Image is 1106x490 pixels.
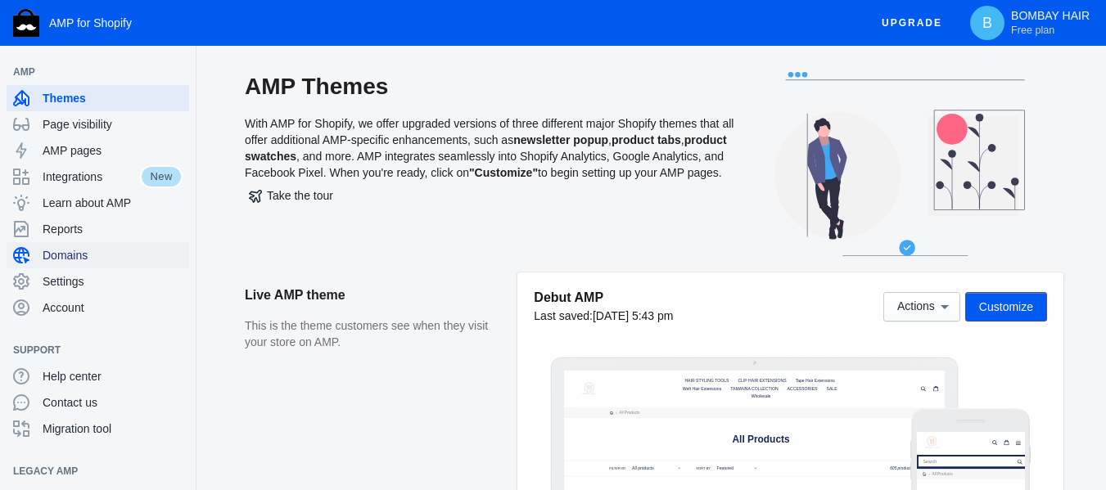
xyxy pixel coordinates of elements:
span: Settings [43,273,183,290]
a: Wholesale [542,67,616,91]
img: image [45,27,102,84]
a: Migration tool [7,416,189,442]
span: Reports [43,221,183,237]
span: Integrations [43,169,140,185]
span: AMP [13,64,166,80]
span: All Products [494,188,663,220]
iframe: Drift Widget Chat Controller [1024,408,1086,470]
p: This is the theme customers see when they visit your store on AMP. [245,318,501,350]
button: Add a sales channel [166,468,192,474]
a: Account [7,294,189,321]
span: Upgrade [882,8,942,38]
span: CLIP HAIR EXTENSIONS [512,25,654,39]
span: All Products [87,171,241,200]
span: Free plan [1011,24,1054,37]
span: Weft Hair Extensions [349,48,463,63]
span: Support [13,342,166,358]
button: Upgrade [869,8,955,38]
span: Migration tool [43,420,183,437]
a: Learn about AMP [7,190,189,216]
div: With AMP for Shopify, we offer upgraded versions of three different major Shopify themes that all... [245,72,736,272]
span: Legacy AMP [13,463,166,479]
a: Contact us [7,389,189,416]
span: Account [43,299,183,316]
span: All Products [47,118,108,135]
h5: Debut AMP [534,289,673,306]
span: ACCESSORIES [657,48,745,63]
b: product tabs [612,133,681,146]
a: AMP pages [7,137,189,164]
button: Actions [883,292,960,321]
label: Sort by [181,238,311,253]
a: Themes [7,85,189,111]
span: TAMANNA COLLECTION [490,48,630,63]
button: Add a sales channel [166,69,192,75]
h2: Live AMP theme [245,272,501,318]
h2: AMP Themes [245,72,736,101]
input: Search [7,74,322,105]
span: Tape Hair Extensions [680,25,797,39]
p: BOMBAY HAIR [1011,9,1090,37]
span: SALE [772,48,803,63]
button: Take the tour [245,181,337,210]
a: HAIR STYLING TOOLS [347,20,494,44]
span: New [140,165,183,188]
a: CLIP HAIR EXTENSIONS [503,20,662,44]
span: › [151,119,156,136]
span: B [979,15,995,31]
label: Sort by [388,283,431,298]
div: Last saved: [534,308,673,324]
span: Actions [897,300,935,313]
span: Page visibility [43,116,183,133]
a: Home [135,122,146,133]
span: Customize [979,300,1033,313]
a: Settings [7,268,189,294]
a: Domains [7,242,189,268]
label: Filter by [133,283,183,298]
span: 605 products [959,283,1026,296]
a: Home [20,121,30,132]
span: 605 products [18,303,79,315]
a: Tape Hair Extensions [672,20,805,44]
a: IntegrationsNew [7,164,189,190]
span: All Products [162,119,223,136]
a: Page visibility [7,111,189,137]
button: Customize [965,292,1047,321]
span: Help center [43,368,183,384]
span: Themes [43,90,183,106]
label: Filter by [18,238,148,253]
button: Menu [283,17,318,50]
span: AMP for Shopify [49,16,132,29]
span: Contact us [43,394,183,411]
button: Add a sales channel [166,347,192,353]
span: Learn about AMP [43,195,183,211]
b: "Customize" [469,166,538,179]
span: Domains [43,247,183,263]
span: Take the tour [249,189,333,202]
img: Shop Sheriff Logo [13,9,39,37]
b: product swatches [245,133,727,163]
span: › [37,118,41,135]
span: Wholesale [550,71,607,86]
span: HAIR STYLING TOOLS [355,25,485,39]
a: Weft Hair Extensions [341,44,472,68]
b: newsletter popup [513,133,608,146]
a: Reports [7,216,189,242]
img: image [18,5,75,62]
span: AMP pages [43,142,183,159]
a: SALE [764,44,811,68]
span: [DATE] 5:43 pm [593,309,674,322]
a: TAMANNA COLLECTION [481,44,638,68]
a: ACCESSORIES [648,44,753,68]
